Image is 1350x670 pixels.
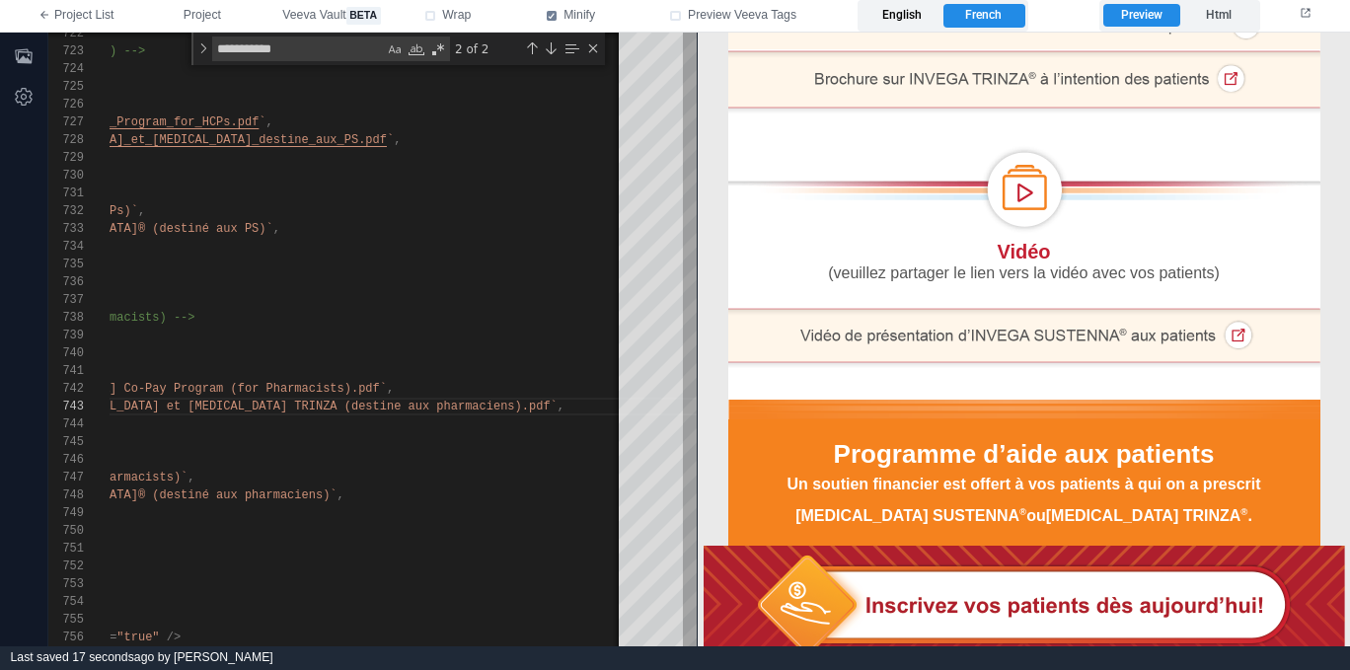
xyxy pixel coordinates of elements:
[38,488,337,502] span: [MEDICAL_DATA]® (destiné aux pharmaciens)`
[1180,4,1256,28] label: Html
[453,37,521,61] div: 2 of 2
[385,39,405,59] div: Match Case (⌥⌘C)
[428,39,448,59] div: Use Regular Expression (⌥⌘R)
[48,60,84,78] div: 724
[48,398,84,415] div: 743
[524,40,540,56] div: Previous Match (⇧Enter)
[48,415,84,433] div: 744
[698,33,1350,646] iframe: preview
[187,471,194,484] span: ,
[48,540,84,558] div: 751
[273,222,280,236] span: ,
[862,4,942,28] label: English
[394,133,401,147] span: ,
[48,433,84,451] div: 745
[48,486,84,504] div: 748
[194,33,212,65] div: Toggle Replace
[48,78,84,96] div: 725
[110,631,116,644] span: =
[38,222,273,236] span: [MEDICAL_DATA]® (destiné aux PS)`
[48,273,84,291] div: 736
[48,522,84,540] div: 750
[48,611,84,629] div: 755
[561,37,582,59] div: Find in Selection (⌥⌘L)
[563,7,595,25] span: Minify
[48,238,84,256] div: 734
[337,488,344,502] span: ,
[48,167,84,185] div: 730
[48,504,84,522] div: 749
[48,558,84,575] div: 752
[48,593,84,611] div: 754
[48,344,84,362] div: 740
[1103,4,1179,28] label: Preview
[48,256,84,273] div: 735
[48,469,84,486] div: 747
[48,42,84,60] div: 723
[48,291,84,309] div: 737
[280,382,387,396] span: armacists).pdf`
[213,37,384,60] textarea: Find
[543,40,559,56] div: Next Match (Enter)
[48,220,84,238] div: 733
[943,4,1024,28] label: French
[48,451,84,469] div: 746
[48,113,84,131] div: 727
[407,39,426,59] div: Match Whole Word (⌥⌘W)
[138,204,145,218] span: ,
[282,7,380,25] span: Veeva Vault
[48,149,84,167] div: 729
[266,115,273,129] span: ,
[48,131,84,149] div: 728
[48,629,84,646] div: 756
[48,575,84,593] div: 753
[280,133,387,147] span: tine_aux_PS.pdf
[48,380,84,398] div: 742
[688,7,796,25] span: Preview Veeva Tags
[442,7,471,25] span: Wrap
[116,631,159,644] span: "true"
[48,202,84,220] div: 732
[184,7,221,25] span: Project
[387,382,394,396] span: ,
[585,40,601,56] div: Close (Escape)
[48,96,84,113] div: 726
[48,327,84,344] div: 739
[48,185,84,202] div: 731
[48,309,84,327] div: 738
[323,400,558,413] span: ZA (destine aux pharmaciens).pdf`
[259,115,265,129] span: `
[167,631,181,644] span: />
[387,133,394,147] span: `
[558,400,564,413] span: ,
[346,7,381,25] span: beta
[603,398,604,415] textarea: Editor content;Press Alt+F1 for Accessibility Options.
[48,362,84,380] div: 741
